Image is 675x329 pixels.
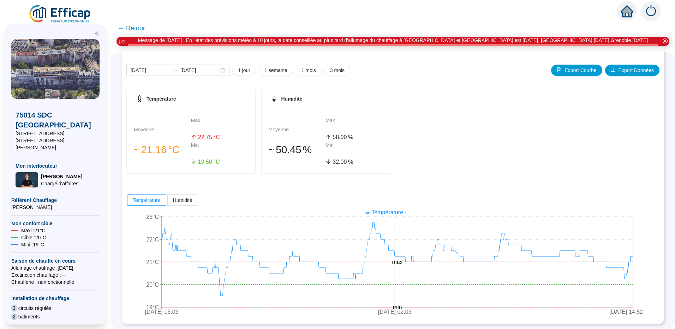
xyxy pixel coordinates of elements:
[214,158,220,166] span: °C
[172,67,178,73] span: swap-right
[551,65,602,76] button: Export Courbe
[146,214,159,220] tspan: 23°C
[325,134,331,140] span: arrow-up
[146,304,159,310] tspan: 19°C
[281,96,303,102] span: Humidité
[339,134,347,140] span: .00
[204,134,212,140] span: .75
[11,313,17,320] span: 2
[153,144,167,155] span: .16
[303,142,312,157] span: %
[198,134,204,140] span: 22
[21,241,44,248] span: Mini : 19 °C
[11,197,100,204] span: Référent Chauffage
[11,295,100,302] span: Installation de chauffage
[168,142,179,157] span: °C
[41,180,82,187] span: Chargé d'affaires
[611,67,616,72] span: download
[191,117,248,132] div: Max
[287,144,301,155] span: .45
[330,67,345,74] span: 3 mois
[565,67,596,74] span: Export Courbe
[301,67,316,74] span: 1 mois
[28,4,92,24] img: efficap energie logo
[392,259,402,265] tspan: max
[16,110,95,130] span: 75014 SDC [GEOGRAPHIC_DATA]
[21,227,46,234] span: Maxi : 21 °C
[269,142,275,157] span: 󠁾~
[134,126,191,141] div: Moyenne
[663,38,668,43] span: close-circle
[11,264,100,271] span: Allumage chauffage : [DATE]
[348,133,353,142] span: %
[131,67,169,74] input: Date de début
[21,234,46,241] span: Cible : 20 °C
[269,126,326,141] div: Moyenne
[619,67,654,74] span: Export Données
[609,309,643,315] tspan: [DATE] 14:52
[172,67,178,73] span: to
[134,142,140,157] span: 󠁾~
[264,67,287,74] span: 1 semaine
[146,237,159,243] tspan: 22°C
[259,65,293,76] button: 1 semaine
[41,173,82,180] span: [PERSON_NAME]
[214,133,220,142] span: °C
[621,5,633,18] span: home
[238,67,250,74] span: 1 jour
[296,65,322,76] button: 1 mois
[11,257,100,264] span: Saison de chauffe en cours
[348,158,353,166] span: %
[393,304,402,310] tspan: min
[378,309,412,315] tspan: [DATE] 02:03
[198,159,204,165] span: 19
[133,197,161,203] span: Température
[371,209,407,215] span: Température -
[95,31,100,36] span: double-left
[557,67,562,72] span: file-image
[11,204,100,211] span: [PERSON_NAME]
[232,65,256,76] button: 1 jour
[16,172,38,187] img: Chargé d'affaires
[641,1,661,21] img: alerts
[180,67,219,74] input: Date de fin
[339,159,347,165] span: .00
[276,144,287,155] span: 50
[605,65,659,76] button: Export Données
[138,37,648,44] div: Message de [DATE] : En l'état des prévisions météo à 10 jours, la date conseillée au plus tard d'...
[325,117,383,132] div: Max
[325,142,383,156] div: Min
[147,96,176,102] span: Température
[16,162,95,169] span: Mon interlocuteur
[146,282,159,288] tspan: 20°C
[18,313,40,320] span: batiments
[16,137,95,151] span: [STREET_ADDRESS][PERSON_NAME]
[11,271,100,279] span: Exctinction chauffage : --
[11,220,100,227] span: Mon confort cible
[191,142,248,156] div: Min
[16,130,95,137] span: [STREET_ADDRESS]
[141,144,153,155] span: 21
[191,159,197,164] span: arrow-down
[325,159,331,164] span: arrow-down
[11,305,17,312] span: 3
[145,309,179,315] tspan: [DATE] 15:03
[11,279,100,286] span: Chaufferie : non fonctionnelle
[146,259,159,265] tspan: 21°C
[324,65,350,76] button: 3 mois
[333,159,339,165] span: 32
[118,39,125,44] i: 1 / 3
[191,134,197,140] span: arrow-up
[333,134,339,140] span: 58
[204,159,212,165] span: .50
[18,305,51,312] span: circuits régulés
[173,197,192,203] span: Humidité
[118,23,145,33] span: ← Retour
